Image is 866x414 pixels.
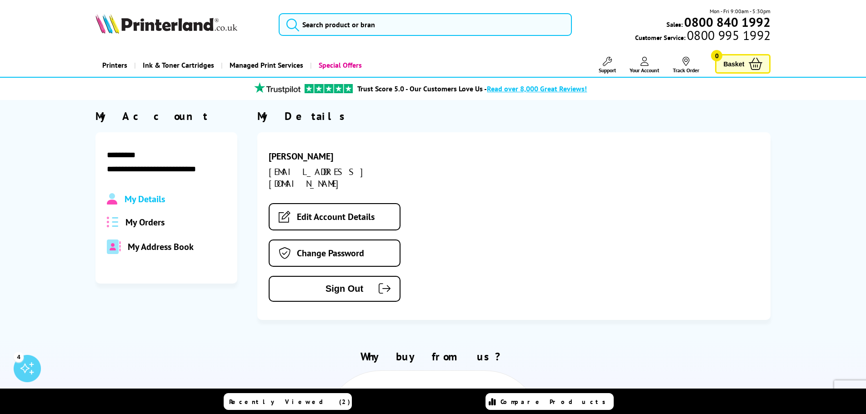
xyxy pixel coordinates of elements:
img: all-order.svg [107,217,119,227]
span: Sign Out [283,284,363,294]
b: 0800 840 1992 [684,14,771,30]
span: Ink & Toner Cartridges [143,54,214,77]
a: Support [599,57,616,74]
a: Printers [95,54,134,77]
span: Your Account [630,67,659,74]
a: 0800 840 1992 [683,18,771,26]
a: Basket 0 [715,54,771,74]
span: Read over 8,000 Great Reviews! [487,84,587,93]
button: Sign Out [269,276,400,302]
a: Recently Viewed (2) [224,393,352,410]
span: 0 [711,50,722,61]
img: trustpilot rating [305,84,353,93]
span: My Details [125,193,165,205]
a: Ink & Toner Cartridges [134,54,221,77]
span: Support [599,67,616,74]
span: Customer Service: [635,31,771,42]
img: Profile.svg [107,193,117,205]
a: Your Account [630,57,659,74]
span: My Orders [125,216,165,228]
a: Managed Print Services [221,54,310,77]
a: Trust Score 5.0 - Our Customers Love Us -Read over 8,000 Great Reviews! [357,84,587,93]
a: Edit Account Details [269,203,400,230]
div: [EMAIL_ADDRESS][DOMAIN_NAME] [269,166,430,190]
img: address-book-duotone-solid.svg [107,239,120,254]
span: Recently Viewed (2) [229,398,350,406]
span: 0800 995 1992 [686,31,771,40]
a: Track Order [673,57,699,74]
div: My Details [257,109,771,123]
span: Sales: [666,20,683,29]
a: Change Password [269,239,400,267]
span: Basket [723,58,744,70]
input: Search product or bran [279,13,572,36]
img: Printerland Logo [95,14,237,34]
div: 4 [14,352,24,362]
span: Compare Products [501,398,611,406]
h2: Why buy from us? [95,349,771,364]
a: Compare Products [486,393,614,410]
span: Mon - Fri 9:00am - 5:30pm [710,7,771,15]
div: [PERSON_NAME] [269,150,430,162]
a: Special Offers [310,54,369,77]
a: Printerland Logo [95,14,268,35]
div: My Account [95,109,237,123]
img: trustpilot rating [250,82,305,94]
span: My Address Book [128,241,194,253]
